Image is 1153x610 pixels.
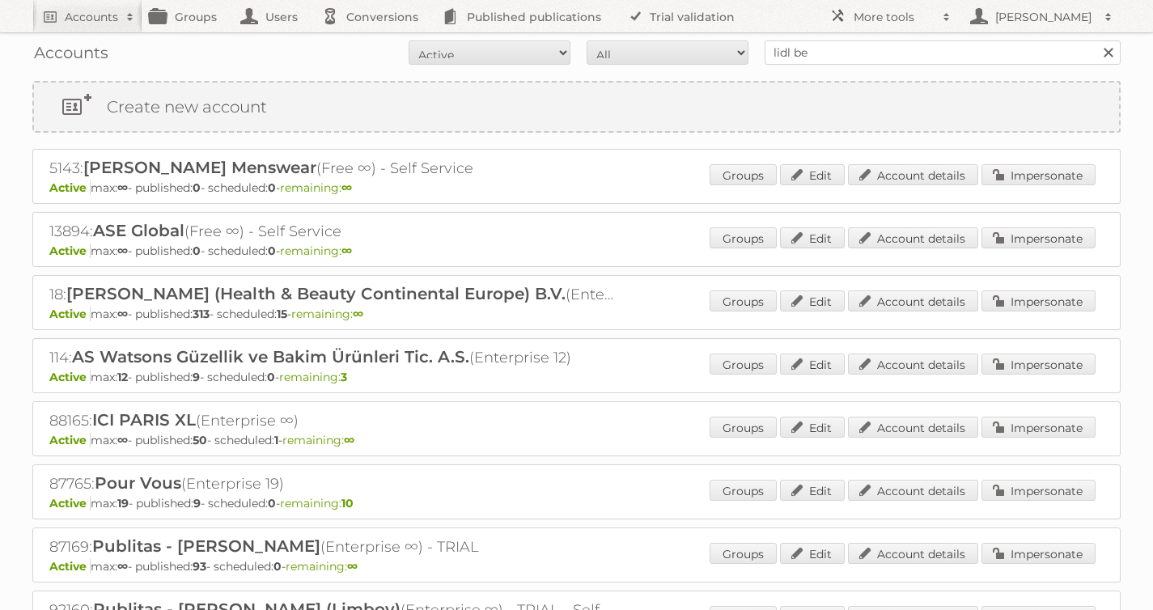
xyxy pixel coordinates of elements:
[66,284,566,303] span: [PERSON_NAME] (Health & Beauty Continental Europe) B.V.
[848,417,978,438] a: Account details
[267,370,275,384] strong: 0
[280,244,352,258] span: remaining:
[193,433,207,447] strong: 50
[268,244,276,258] strong: 0
[341,180,352,195] strong: ∞
[344,433,354,447] strong: ∞
[65,9,118,25] h2: Accounts
[268,496,276,510] strong: 0
[193,370,200,384] strong: 9
[49,473,616,494] h2: 87765: (Enterprise 19)
[291,307,363,321] span: remaining:
[49,244,1104,258] p: max: - published: - scheduled: -
[991,9,1096,25] h2: [PERSON_NAME]
[49,496,91,510] span: Active
[49,221,616,242] h2: 13894: (Free ∞) - Self Service
[117,496,129,510] strong: 19
[848,543,978,564] a: Account details
[49,347,616,368] h2: 114: (Enterprise 12)
[49,559,91,574] span: Active
[981,164,1096,185] a: Impersonate
[848,227,978,248] a: Account details
[49,433,1104,447] p: max: - published: - scheduled: -
[780,543,845,564] a: Edit
[710,354,777,375] a: Groups
[49,284,616,305] h2: 18: (Enterprise ∞)
[710,480,777,501] a: Groups
[710,164,777,185] a: Groups
[347,559,358,574] strong: ∞
[34,83,1119,131] a: Create new account
[710,227,777,248] a: Groups
[277,307,287,321] strong: 15
[780,417,845,438] a: Edit
[117,370,128,384] strong: 12
[981,227,1096,248] a: Impersonate
[49,370,1104,384] p: max: - published: - scheduled: -
[848,480,978,501] a: Account details
[848,354,978,375] a: Account details
[780,354,845,375] a: Edit
[95,473,181,493] span: Pour Vous
[280,180,352,195] span: remaining:
[92,410,196,430] span: ICI PARIS XL
[49,370,91,384] span: Active
[848,164,978,185] a: Account details
[981,417,1096,438] a: Impersonate
[193,559,206,574] strong: 93
[854,9,935,25] h2: More tools
[780,227,845,248] a: Edit
[117,433,128,447] strong: ∞
[710,543,777,564] a: Groups
[49,180,1104,195] p: max: - published: - scheduled: -
[49,307,1104,321] p: max: - published: - scheduled: -
[273,559,282,574] strong: 0
[274,433,278,447] strong: 1
[92,536,320,556] span: Publitas - [PERSON_NAME]
[286,559,358,574] span: remaining:
[341,370,347,384] strong: 3
[780,480,845,501] a: Edit
[49,244,91,258] span: Active
[193,244,201,258] strong: 0
[341,496,354,510] strong: 10
[981,543,1096,564] a: Impersonate
[49,536,616,557] h2: 87169: (Enterprise ∞) - TRIAL
[279,370,347,384] span: remaining:
[341,244,352,258] strong: ∞
[280,496,354,510] span: remaining:
[49,496,1104,510] p: max: - published: - scheduled: -
[710,417,777,438] a: Groups
[72,347,469,366] span: AS Watsons Güzellik ve Bakim Ürünleri Tic. A.S.
[780,290,845,311] a: Edit
[83,158,316,177] span: [PERSON_NAME] Menswear
[353,307,363,321] strong: ∞
[49,307,91,321] span: Active
[710,290,777,311] a: Groups
[49,410,616,431] h2: 88165: (Enterprise ∞)
[49,433,91,447] span: Active
[981,480,1096,501] a: Impersonate
[93,221,184,240] span: ASE Global
[117,307,128,321] strong: ∞
[49,158,616,179] h2: 5143: (Free ∞) - Self Service
[848,290,978,311] a: Account details
[193,307,210,321] strong: 313
[49,180,91,195] span: Active
[981,354,1096,375] a: Impersonate
[193,180,201,195] strong: 0
[780,164,845,185] a: Edit
[981,290,1096,311] a: Impersonate
[49,559,1104,574] p: max: - published: - scheduled: -
[268,180,276,195] strong: 0
[193,496,201,510] strong: 9
[117,180,128,195] strong: ∞
[117,244,128,258] strong: ∞
[117,559,128,574] strong: ∞
[282,433,354,447] span: remaining:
